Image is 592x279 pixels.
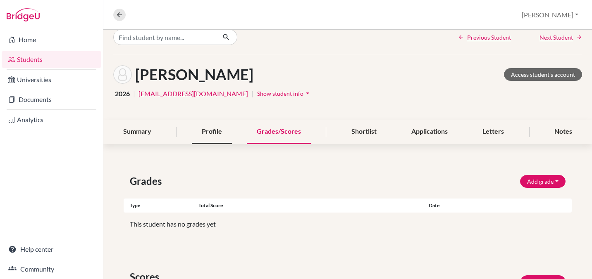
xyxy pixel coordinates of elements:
[341,120,387,144] div: Shortlist
[135,66,253,83] h1: [PERSON_NAME]
[113,65,132,84] img: Nadine Issa's avatar
[473,120,514,144] div: Letters
[130,219,566,229] p: This student has no grades yet
[2,31,101,48] a: Home
[251,89,253,99] span: |
[303,89,312,97] i: arrow_drop_down
[518,7,582,23] button: [PERSON_NAME]
[520,175,566,188] button: Add grade
[401,120,458,144] div: Applications
[539,33,582,42] a: Next Student
[467,33,511,42] span: Previous Student
[7,8,40,21] img: Bridge-U
[458,33,511,42] a: Previous Student
[138,89,248,99] a: [EMAIL_ADDRESS][DOMAIN_NAME]
[423,202,535,209] div: Date
[2,261,101,277] a: Community
[198,202,423,209] div: Total score
[544,120,582,144] div: Notes
[2,111,101,128] a: Analytics
[115,89,130,99] span: 2026
[133,89,135,99] span: |
[124,202,198,209] div: Type
[130,174,165,189] span: Grades
[113,29,216,45] input: Find student by name...
[113,120,161,144] div: Summary
[2,241,101,258] a: Help center
[2,91,101,108] a: Documents
[257,87,312,100] button: Show student infoarrow_drop_down
[257,90,303,97] span: Show student info
[192,120,232,144] div: Profile
[504,68,582,81] a: Access student's account
[247,120,311,144] div: Grades/Scores
[2,71,101,88] a: Universities
[2,51,101,68] a: Students
[539,33,573,42] span: Next Student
